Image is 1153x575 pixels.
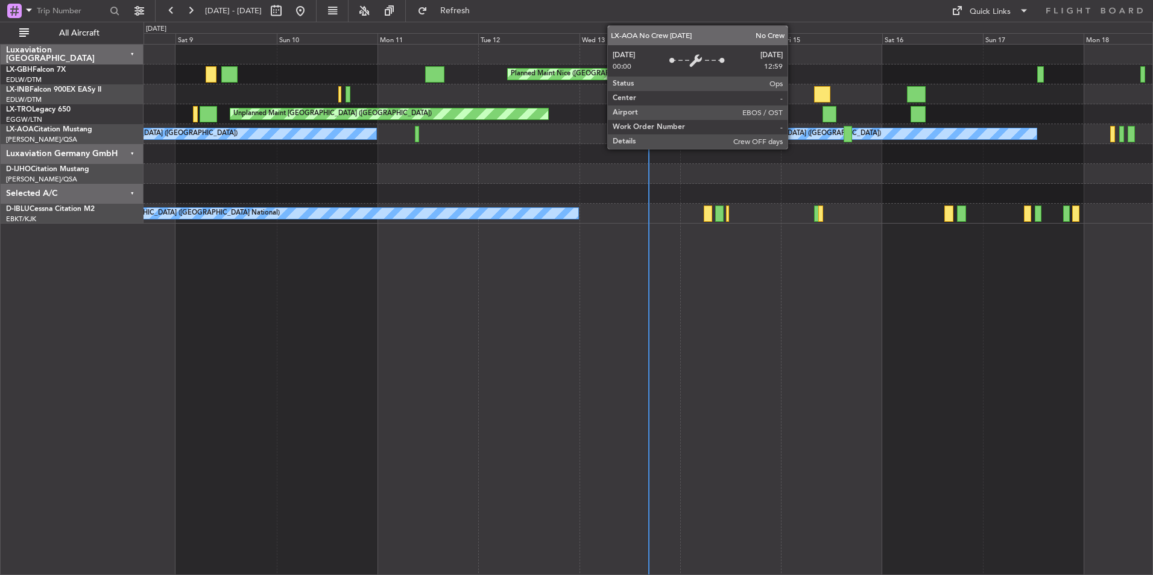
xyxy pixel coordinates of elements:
a: LX-GBHFalcon 7X [6,66,66,74]
a: [PERSON_NAME]/QSA [6,175,77,184]
span: D-IBLU [6,206,30,213]
div: No Crew Ostend-[GEOGRAPHIC_DATA] ([GEOGRAPHIC_DATA]) [683,125,881,143]
div: Wed 13 [580,33,680,44]
button: All Aircraft [13,24,131,43]
div: Fri 15 [781,33,882,44]
div: Mon 11 [377,33,478,44]
a: EDLW/DTM [6,95,42,104]
span: LX-GBH [6,66,33,74]
a: LX-AOACitation Mustang [6,126,92,133]
a: EDLW/DTM [6,75,42,84]
span: LX-INB [6,86,30,93]
span: D-IJHO [6,166,31,173]
a: D-IBLUCessna Citation M2 [6,206,95,213]
span: LX-AOA [6,126,34,133]
span: Refresh [430,7,481,15]
button: Refresh [412,1,484,20]
input: Trip Number [37,2,106,20]
div: Sun 17 [983,33,1084,44]
div: No Crew [GEOGRAPHIC_DATA] ([GEOGRAPHIC_DATA] National) [78,204,280,222]
div: Quick Links [970,6,1011,18]
div: Unplanned Maint [GEOGRAPHIC_DATA] ([GEOGRAPHIC_DATA]) [233,105,432,123]
a: LX-TROLegacy 650 [6,106,71,113]
span: All Aircraft [31,29,127,37]
div: Planned Maint Nice ([GEOGRAPHIC_DATA]) [511,65,645,83]
div: Thu 14 [680,33,781,44]
a: LX-INBFalcon 900EX EASy II [6,86,101,93]
div: Sun 10 [277,33,377,44]
div: Tue 12 [478,33,579,44]
button: Quick Links [946,1,1035,20]
div: [DATE] [146,24,166,34]
div: Sat 9 [175,33,276,44]
a: D-IJHOCitation Mustang [6,166,89,173]
a: EGGW/LTN [6,115,42,124]
a: EBKT/KJK [6,215,36,224]
a: [PERSON_NAME]/QSA [6,135,77,144]
span: [DATE] - [DATE] [205,5,262,16]
div: Sat 16 [882,33,983,44]
span: LX-TRO [6,106,32,113]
